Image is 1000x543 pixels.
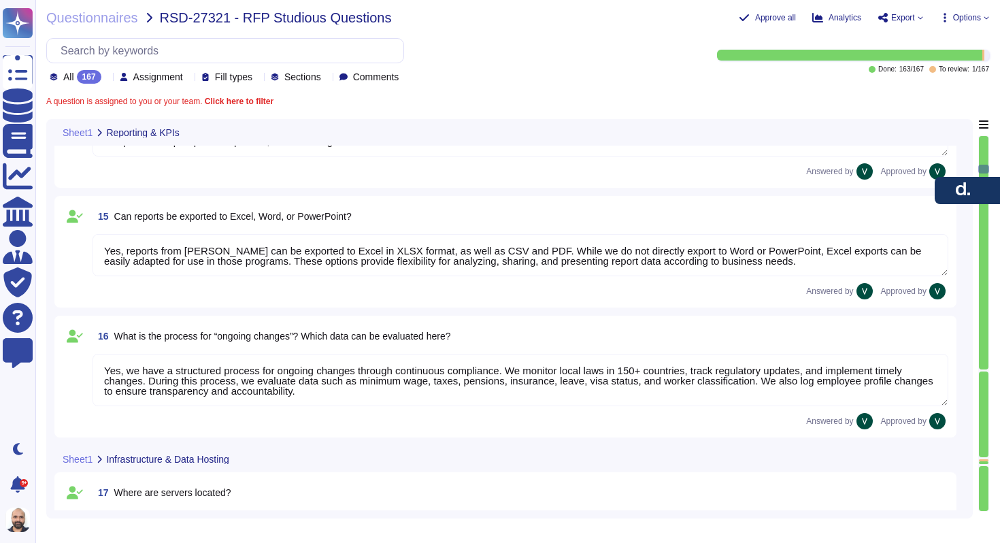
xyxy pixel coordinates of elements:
span: RSD-27321 - RFP Studious Questions [160,11,392,24]
span: Analytics [829,14,861,22]
span: Done: [878,66,897,73]
span: Export [891,14,915,22]
span: To review: [939,66,969,73]
span: Can reports be exported to Excel, Word, or PowerPoint? [114,211,352,222]
span: Fill types [215,72,252,82]
span: Comments [353,72,399,82]
span: Questionnaires [46,11,138,24]
span: 15 [93,212,109,221]
span: 1 / 167 [972,66,989,73]
span: Approve all [755,14,796,22]
span: Answered by [806,167,853,176]
span: Answered by [806,287,853,295]
img: user [929,163,946,180]
button: Analytics [812,12,861,23]
span: 163 / 167 [899,66,924,73]
input: Search by keywords [54,39,403,63]
b: Click here to filter [202,97,273,106]
div: 167 [77,70,101,84]
span: Options [953,14,981,22]
img: user [856,163,873,180]
button: Approve all [739,12,796,23]
span: Approved by [881,417,927,425]
span: 16 [93,331,109,341]
span: A question is assigned to you or your team. [46,97,273,105]
span: Where are servers located? [114,487,231,498]
span: Answered by [806,417,853,425]
span: All [63,72,74,82]
textarea: Yes, we have a structured process for ongoing changes through continuous compliance. We monitor l... [93,354,948,406]
img: user [5,508,30,532]
span: Reporting & KPIs [106,128,179,137]
img: user [929,283,946,299]
span: 17 [93,488,109,497]
img: user [856,283,873,299]
img: user [856,413,873,429]
div: 9+ [20,479,28,487]
span: Assignment [133,72,183,82]
span: Approved by [881,287,927,295]
button: user [3,505,39,535]
img: user [929,413,946,429]
span: Sheet1 [63,455,93,464]
span: Sheet1 [63,128,93,137]
span: Approved by [881,167,927,176]
span: Infrastructure & Data Hosting [106,455,229,464]
span: What is the process for “ongoing changes”? Which data can be evaluated here? [114,331,451,342]
textarea: Yes, reports from [PERSON_NAME] can be exported to Excel in XLSX format, as well as CSV and PDF. ... [93,234,948,276]
span: Sections [284,72,321,82]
